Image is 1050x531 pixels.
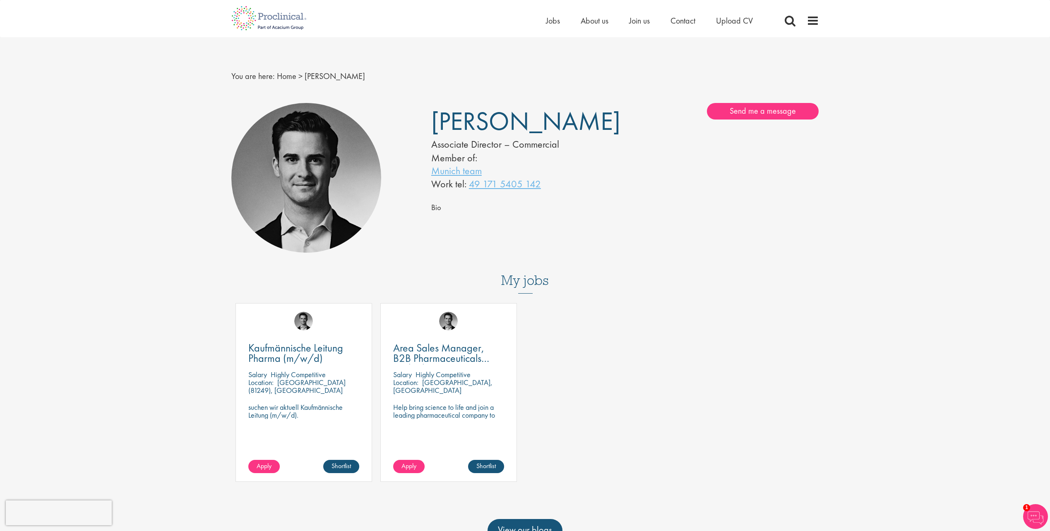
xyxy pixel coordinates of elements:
[469,177,541,190] a: 49 171 5405 142
[231,71,275,81] span: You are here:
[231,273,819,287] h3: My jobs
[248,343,359,364] a: Kaufmännische Leitung Pharma (m/w/d)
[393,460,425,473] a: Apply
[294,312,313,330] img: Max Slevogt
[707,103,819,120] a: Send me a message
[546,15,560,26] a: Jobs
[393,378,493,395] p: [GEOGRAPHIC_DATA], [GEOGRAPHIC_DATA]
[305,71,365,81] span: [PERSON_NAME]
[248,460,280,473] a: Apply
[248,378,346,395] p: [GEOGRAPHIC_DATA] (81249), [GEOGRAPHIC_DATA]
[393,403,504,435] p: Help bring science to life and join a leading pharmaceutical company to play a key role in drivin...
[670,15,695,26] a: Contact
[1023,504,1048,529] img: Chatbot
[271,370,326,379] p: Highly Competitive
[416,370,471,379] p: Highly Competitive
[1023,504,1030,511] span: 1
[323,460,359,473] a: Shortlist
[6,500,112,525] iframe: reCAPTCHA
[393,378,418,387] span: Location:
[393,343,504,364] a: Area Sales Manager, B2B Pharmaceuticals (m/w/d)
[248,378,274,387] span: Location:
[393,370,412,379] span: Salary
[393,341,489,376] span: Area Sales Manager, B2B Pharmaceuticals (m/w/d)
[468,460,504,473] a: Shortlist
[431,105,620,138] span: [PERSON_NAME]
[298,71,303,81] span: >
[431,203,441,213] span: Bio
[401,462,416,470] span: Apply
[716,15,753,26] a: Upload CV
[431,177,466,190] span: Work tel:
[581,15,608,26] a: About us
[277,71,296,81] a: breadcrumb link
[629,15,650,26] a: Join us
[431,137,600,151] div: Associate Director – Commercial
[257,462,272,470] span: Apply
[439,312,458,330] img: Max Slevogt
[248,403,359,419] p: suchen wir aktuell Kaufmännische Leitung (m/w/d).
[431,151,477,164] label: Member of:
[231,103,382,253] img: Max Slevogt
[248,341,343,365] span: Kaufmännische Leitung Pharma (m/w/d)
[248,370,267,379] span: Salary
[431,164,482,177] a: Munich team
